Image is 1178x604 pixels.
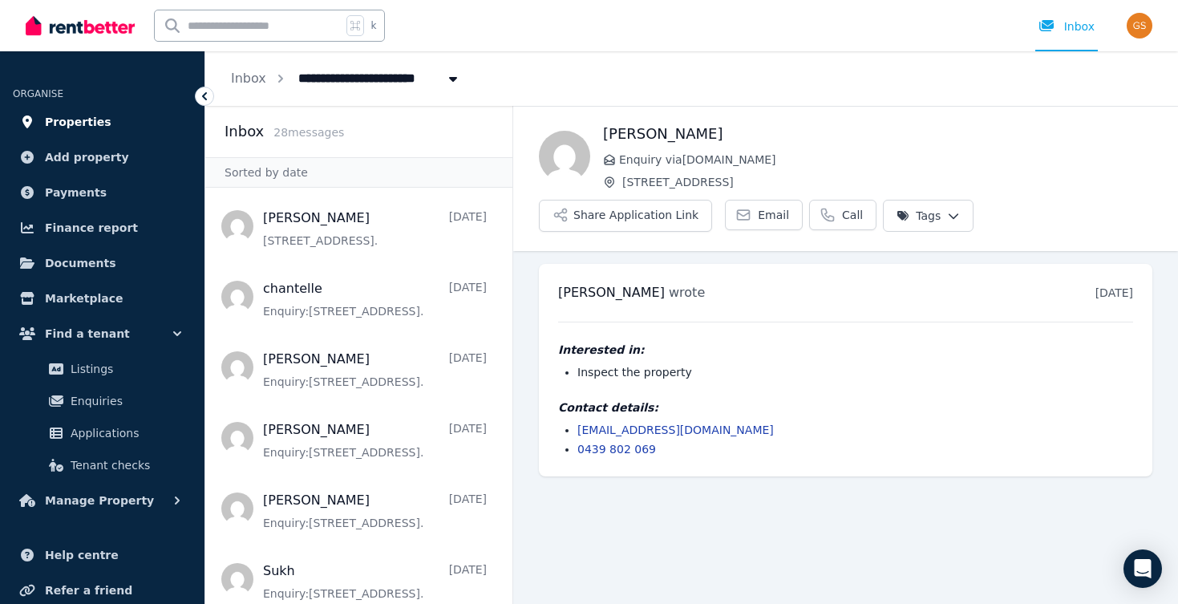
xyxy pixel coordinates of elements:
a: [PERSON_NAME][DATE]Enquiry:[STREET_ADDRESS]. [263,350,487,390]
h1: [PERSON_NAME] [603,123,1152,145]
a: Sukh[DATE]Enquiry:[STREET_ADDRESS]. [263,561,487,602]
span: Add property [45,148,129,167]
img: Stanyer Family Super Pty Ltd ATF Stanyer Family Super [1127,13,1152,39]
span: Tags [897,208,941,224]
span: Applications [71,424,179,443]
a: Email [725,200,803,230]
span: Payments [45,183,107,202]
a: chantelle[DATE]Enquiry:[STREET_ADDRESS]. [263,279,487,319]
a: [PERSON_NAME][DATE][STREET_ADDRESS]. [263,209,487,249]
a: Marketplace [13,282,192,314]
div: Inbox [1038,18,1095,34]
span: Properties [45,112,111,132]
a: Payments [13,176,192,209]
div: Open Intercom Messenger [1123,549,1162,588]
span: Help centre [45,545,119,565]
span: [STREET_ADDRESS] [622,174,1152,190]
a: [EMAIL_ADDRESS][DOMAIN_NAME] [577,424,774,436]
span: Finance report [45,218,138,237]
h4: Contact details: [558,399,1133,416]
span: 28 message s [273,126,344,139]
span: Tenant checks [71,456,179,475]
a: Tenant checks [19,449,185,481]
span: Enquiry via [DOMAIN_NAME] [619,152,1152,168]
img: RentBetter [26,14,135,38]
span: Listings [71,359,179,379]
span: Enquiries [71,391,179,411]
span: ORGANISE [13,88,63,99]
div: Sorted by date [205,157,512,188]
a: Enquiries [19,385,185,417]
span: [PERSON_NAME] [558,285,665,300]
button: Tags [883,200,974,232]
a: Finance report [13,212,192,244]
span: wrote [669,285,705,300]
a: 0439 802 069 [577,443,656,456]
a: Listings [19,353,185,385]
h4: Interested in: [558,342,1133,358]
a: Call [809,200,876,230]
span: Marketplace [45,289,123,308]
button: Manage Property [13,484,192,517]
li: Inspect the property [577,364,1133,380]
span: Find a tenant [45,324,130,343]
span: Documents [45,253,116,273]
a: [PERSON_NAME][DATE]Enquiry:[STREET_ADDRESS]. [263,420,487,460]
a: Help centre [13,539,192,571]
span: Refer a friend [45,581,132,600]
nav: Breadcrumb [205,51,487,106]
a: Applications [19,417,185,449]
button: Find a tenant [13,318,192,350]
h2: Inbox [225,120,264,143]
a: Inbox [231,71,266,86]
a: [PERSON_NAME][DATE]Enquiry:[STREET_ADDRESS]. [263,491,487,531]
a: Properties [13,106,192,138]
span: Email [758,207,789,223]
button: Share Application Link [539,200,712,232]
a: Add property [13,141,192,173]
span: Call [842,207,863,223]
span: k [370,19,376,32]
a: Documents [13,247,192,279]
time: [DATE] [1095,286,1133,299]
img: Natalie Bennett [539,131,590,182]
span: Manage Property [45,491,154,510]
